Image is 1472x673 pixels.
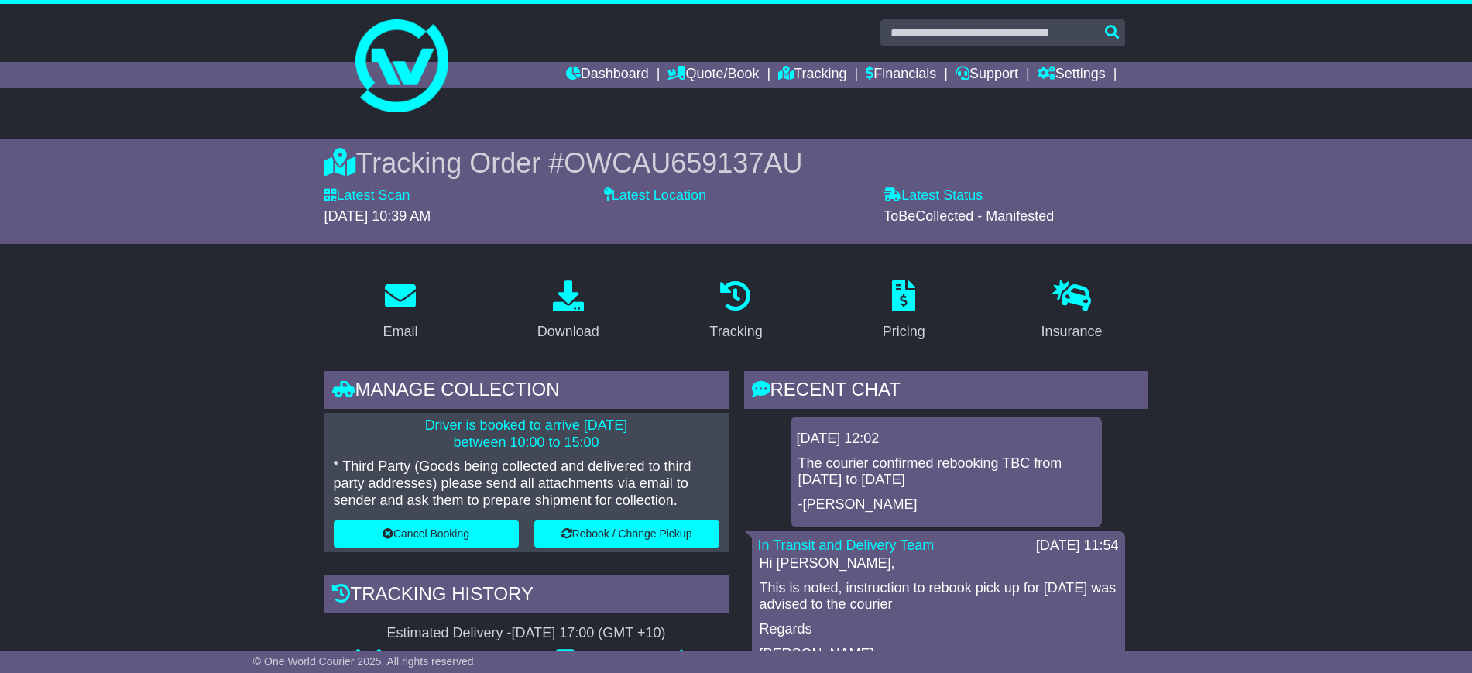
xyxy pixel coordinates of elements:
[709,321,762,342] div: Tracking
[334,417,719,451] p: Driver is booked to arrive [DATE] between 10:00 to 15:00
[884,187,983,204] label: Latest Status
[778,62,846,88] a: Tracking
[1036,537,1119,555] div: [DATE] 11:54
[883,321,925,342] div: Pricing
[798,455,1094,489] p: The courier confirmed rebooking TBC from [DATE] to [DATE]
[512,625,666,642] div: [DATE] 17:00 (GMT +10)
[324,187,410,204] label: Latest Scan
[667,62,759,88] a: Quote/Book
[956,62,1018,88] a: Support
[334,520,519,548] button: Cancel Booking
[873,275,935,348] a: Pricing
[324,625,729,642] div: Estimated Delivery -
[760,621,1117,638] p: Regards
[797,431,1096,448] div: [DATE] 12:02
[884,208,1054,224] span: ToBeCollected - Manifested
[604,187,706,204] label: Latest Location
[534,520,719,548] button: Rebook / Change Pickup
[744,371,1148,413] div: RECENT CHAT
[334,458,719,509] p: * Third Party (Goods being collected and delivered to third party addresses) please send all atta...
[383,321,417,342] div: Email
[798,496,1094,513] p: -[PERSON_NAME]
[566,62,649,88] a: Dashboard
[324,146,1148,180] div: Tracking Order #
[1041,321,1103,342] div: Insurance
[537,321,599,342] div: Download
[372,275,427,348] a: Email
[324,575,729,617] div: Tracking history
[758,537,935,553] a: In Transit and Delivery Team
[1038,62,1106,88] a: Settings
[564,147,802,179] span: OWCAU659137AU
[760,646,1117,663] p: [PERSON_NAME]
[324,208,431,224] span: [DATE] 10:39 AM
[699,275,772,348] a: Tracking
[527,275,609,348] a: Download
[324,371,729,413] div: Manage collection
[253,655,477,668] span: © One World Courier 2025. All rights reserved.
[760,555,1117,572] p: Hi [PERSON_NAME],
[1031,275,1113,348] a: Insurance
[866,62,936,88] a: Financials
[760,580,1117,613] p: This is noted, instruction to rebook pick up for [DATE] was advised to the courier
